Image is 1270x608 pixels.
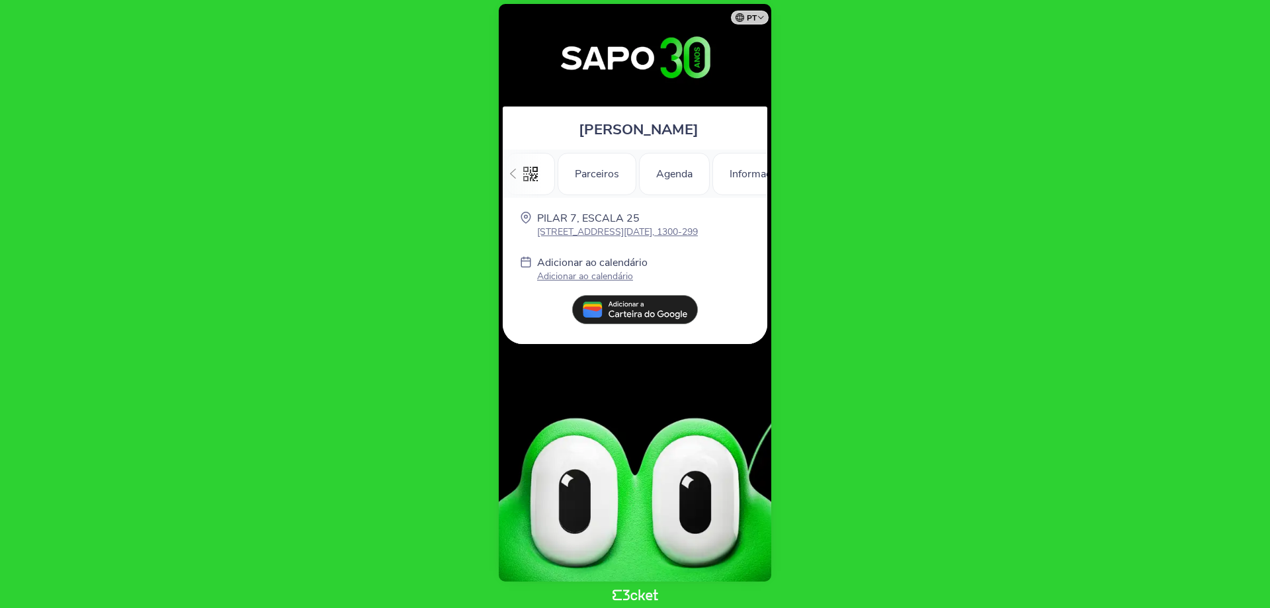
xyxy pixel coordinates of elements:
span: [PERSON_NAME] [579,120,698,140]
a: Informações Adicionais [712,165,857,180]
div: Parceiros [558,153,636,195]
p: Adicionar ao calendário [537,270,648,282]
p: Adicionar ao calendário [537,255,648,270]
img: pt_add_to_google_wallet.13e59062.svg [572,295,698,324]
div: Informações Adicionais [712,153,857,195]
p: PILAR 7, ESCALA 25 [537,211,698,226]
a: Adicionar ao calendário Adicionar ao calendário [537,255,648,285]
div: Agenda [639,153,710,195]
a: Parceiros [558,165,636,180]
p: [STREET_ADDRESS][DATE], 1300-299 [537,226,698,238]
a: Agenda [639,165,710,180]
img: 30º Aniversário SAPO [511,17,759,100]
a: PILAR 7, ESCALA 25 [STREET_ADDRESS][DATE], 1300-299 [537,211,698,238]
